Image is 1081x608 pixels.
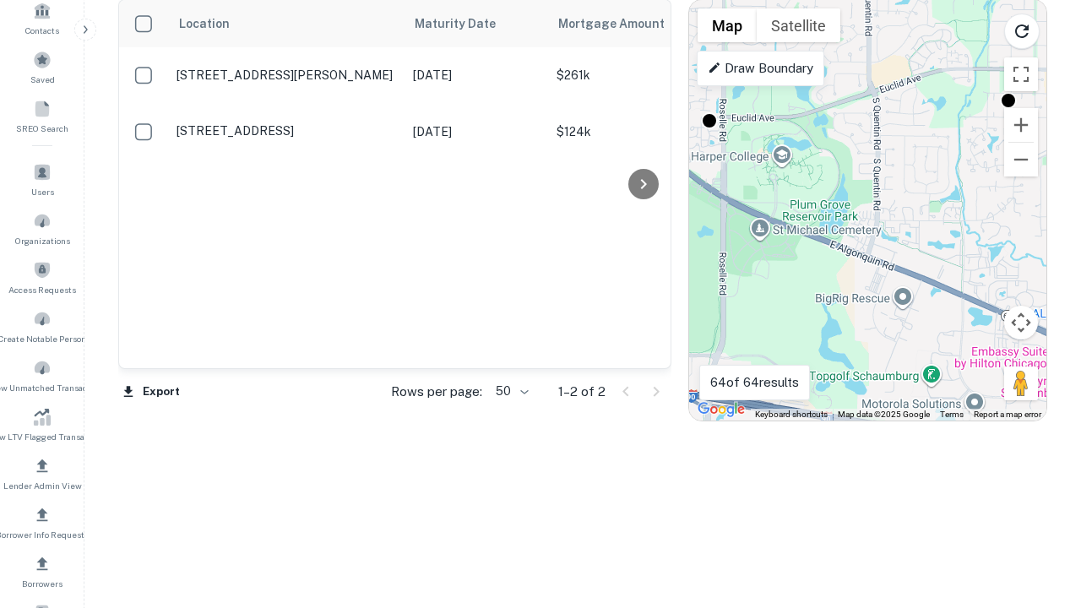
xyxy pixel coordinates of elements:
[31,185,54,198] span: Users
[5,352,79,398] a: Review Unmatched Transactions
[693,399,749,421] img: Google
[178,14,230,34] span: Location
[557,66,725,84] p: $261k
[1004,366,1038,400] button: Drag Pegman onto the map to open Street View
[177,123,396,138] p: [STREET_ADDRESS]
[5,303,79,349] a: Create Notable Person
[489,379,531,404] div: 50
[391,382,482,402] p: Rows per page:
[5,93,79,138] a: SREO Search
[558,382,606,402] p: 1–2 of 2
[693,399,749,421] a: Open this area in Google Maps (opens a new window)
[5,156,79,202] a: Users
[3,479,82,492] span: Lender Admin View
[16,122,68,135] span: SREO Search
[838,410,930,419] span: Map data ©2025 Google
[30,73,55,86] span: Saved
[757,8,840,42] button: Show satellite imagery
[755,409,828,421] button: Keyboard shortcuts
[1004,14,1040,49] button: Reload search area
[1004,143,1038,176] button: Zoom out
[413,122,540,141] p: [DATE]
[415,14,518,34] span: Maturity Date
[1004,57,1038,91] button: Toggle fullscreen view
[5,205,79,251] a: Organizations
[940,410,964,419] a: Terms (opens in new tab)
[5,548,79,594] a: Borrowers
[5,450,79,496] a: Lender Admin View
[25,24,59,37] span: Contacts
[5,254,79,300] a: Access Requests
[5,44,79,90] a: Saved
[118,379,184,404] button: Export
[557,122,725,141] p: $124k
[8,283,76,296] span: Access Requests
[997,473,1081,554] iframe: Chat Widget
[1004,108,1038,142] button: Zoom in
[698,8,757,42] button: Show street map
[1004,306,1038,339] button: Map camera controls
[22,577,62,590] span: Borrowers
[710,372,799,393] p: 64 of 64 results
[177,68,396,83] p: [STREET_ADDRESS][PERSON_NAME]
[15,234,70,247] span: Organizations
[974,410,1041,419] a: Report a map error
[5,401,79,447] a: Review LTV Flagged Transactions
[558,14,687,34] span: Mortgage Amount
[5,499,79,545] a: Borrower Info Requests
[413,66,540,84] p: [DATE]
[708,58,813,79] p: Draw Boundary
